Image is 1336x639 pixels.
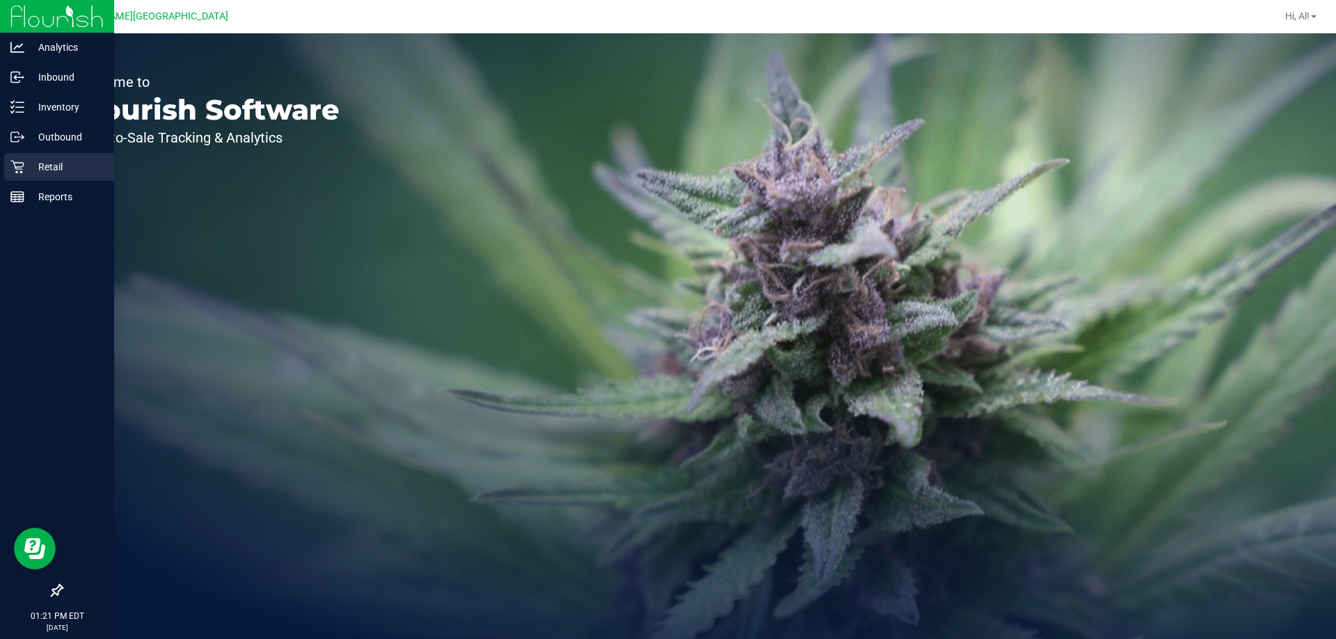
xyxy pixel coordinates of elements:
[10,130,24,144] inline-svg: Outbound
[14,528,56,569] iframe: Resource center
[10,100,24,114] inline-svg: Inventory
[75,96,340,124] p: Flourish Software
[75,131,340,145] p: Seed-to-Sale Tracking & Analytics
[75,75,340,89] p: Welcome to
[10,40,24,54] inline-svg: Analytics
[24,159,108,175] p: Retail
[10,160,24,174] inline-svg: Retail
[6,610,108,622] p: 01:21 PM EDT
[24,188,108,205] p: Reports
[6,622,108,633] p: [DATE]
[24,69,108,86] p: Inbound
[24,99,108,115] p: Inventory
[24,39,108,56] p: Analytics
[56,10,228,22] span: [PERSON_NAME][GEOGRAPHIC_DATA]
[1285,10,1310,22] span: Hi, Al!
[24,129,108,145] p: Outbound
[10,70,24,84] inline-svg: Inbound
[10,190,24,204] inline-svg: Reports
